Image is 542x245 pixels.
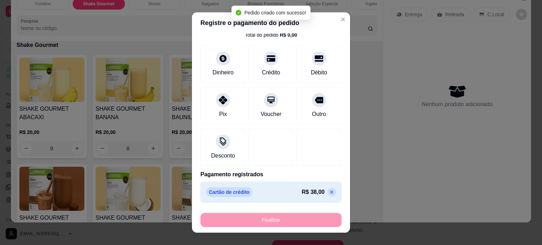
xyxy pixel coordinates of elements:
[200,170,342,179] p: Pagamento registrados
[206,187,252,197] p: Cartão de crédito
[262,68,280,77] div: Crédito
[311,68,327,77] div: Débito
[192,12,350,33] header: Registre o pagamento do pedido
[212,68,234,77] div: Dinheiro
[302,188,325,196] p: R$ 38,00
[261,110,282,118] div: Voucher
[236,10,241,16] span: check-circle
[244,10,306,16] span: Pedido criado com sucesso!
[312,110,326,118] div: Outro
[245,31,297,38] div: Total do pedido
[211,152,235,160] div: Desconto
[280,31,297,38] div: R$ 0,00
[219,110,227,118] div: Pix
[337,14,349,25] button: Close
